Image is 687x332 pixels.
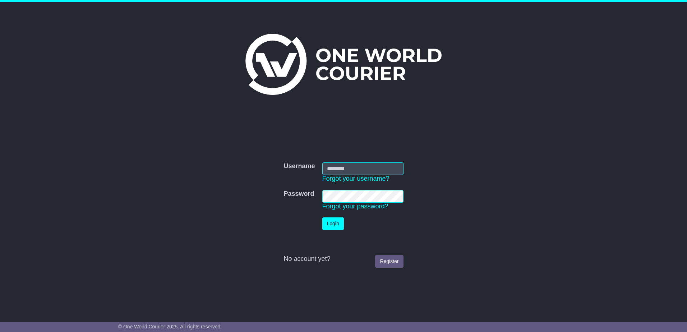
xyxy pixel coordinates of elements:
span: © One World Courier 2025. All rights reserved. [118,324,222,329]
label: Username [283,162,315,170]
a: Forgot your password? [322,203,388,210]
a: Forgot your username? [322,175,389,182]
a: Register [375,255,403,268]
label: Password [283,190,314,198]
div: No account yet? [283,255,403,263]
button: Login [322,217,344,230]
img: One World [245,34,442,95]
